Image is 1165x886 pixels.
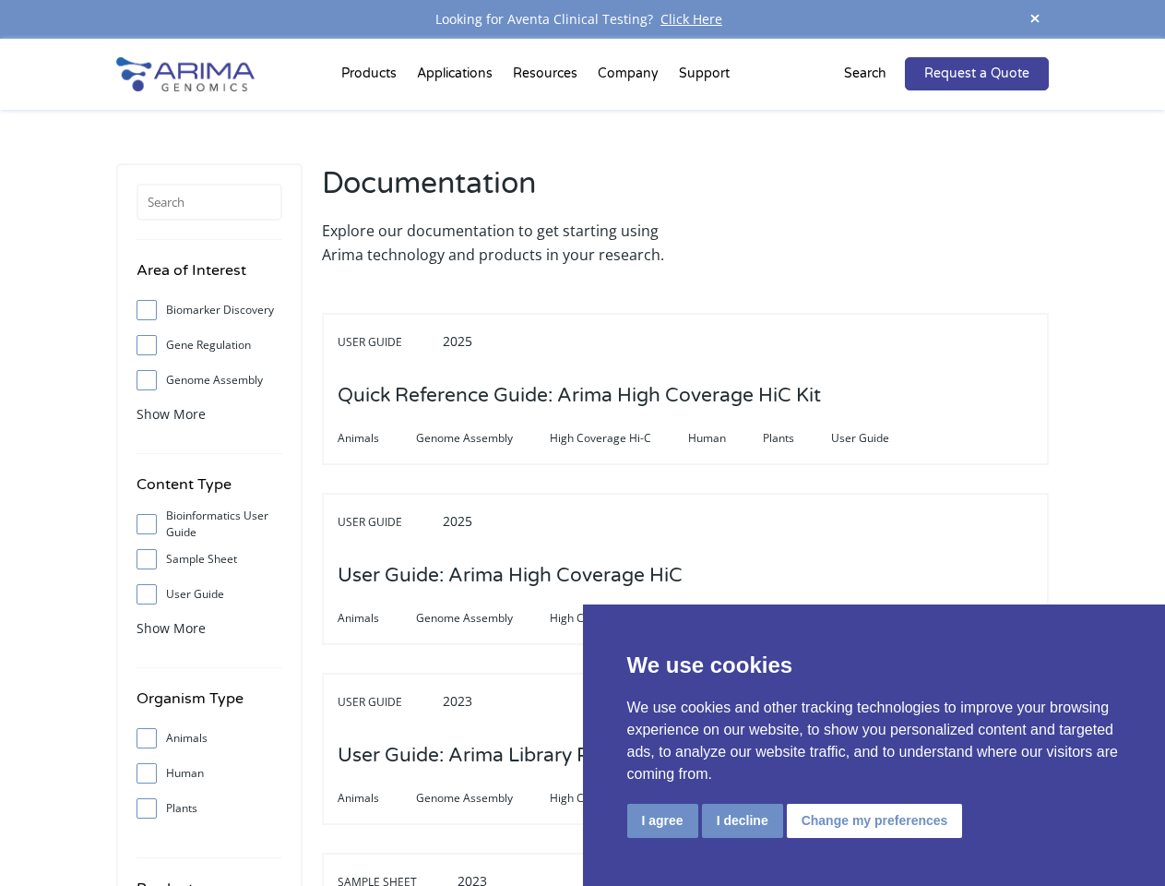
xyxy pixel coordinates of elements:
[116,57,255,91] img: Arima-Genomics-logo
[550,427,688,449] span: High Coverage Hi-C
[702,804,783,838] button: I decline
[137,724,282,752] label: Animals
[338,727,919,784] h3: User Guide: Arima Library Prep for Arima High Coverage HiC Kit
[416,427,550,449] span: Genome Assembly
[137,296,282,324] label: Biomarker Discovery
[338,787,416,809] span: Animals
[338,547,683,605] h3: User Guide: Arima High Coverage HiC
[787,804,963,838] button: Change my preferences
[653,10,730,28] a: Click Here
[137,405,206,423] span: Show More
[627,697,1122,785] p: We use cookies and other tracking technologies to improve your browsing experience on our website...
[322,219,676,267] p: Explore our documentation to get starting using Arima technology and products in your research.
[137,331,282,359] label: Gene Regulation
[338,367,821,425] h3: Quick Reference Guide: Arima High Coverage HiC Kit
[338,691,439,713] span: User Guide
[338,566,683,586] a: User Guide: Arima High Coverage HiC
[338,511,439,533] span: User Guide
[137,581,282,608] label: User Guide
[137,545,282,573] label: Sample Sheet
[416,787,550,809] span: Genome Assembly
[905,57,1049,90] a: Request a Quote
[137,687,282,724] h4: Organism Type
[443,332,472,350] span: 2025
[688,427,763,449] span: Human
[338,427,416,449] span: Animals
[627,649,1122,682] p: We use cookies
[443,512,472,530] span: 2025
[763,427,831,449] span: Plants
[627,804,698,838] button: I agree
[338,386,821,406] a: Quick Reference Guide: Arima High Coverage HiC Kit
[550,787,688,809] span: High Coverage Hi-C
[137,619,206,637] span: Show More
[831,427,926,449] span: User Guide
[137,473,282,510] h4: Content Type
[322,163,676,219] h2: Documentation
[338,331,439,353] span: User Guide
[137,366,282,394] label: Genome Assembly
[416,607,550,629] span: Genome Assembly
[137,760,282,787] label: Human
[137,258,282,296] h4: Area of Interest
[137,795,282,822] label: Plants
[137,510,282,538] label: Bioinformatics User Guide
[338,746,919,766] a: User Guide: Arima Library Prep for Arima High Coverage HiC Kit
[338,607,416,629] span: Animals
[550,607,688,629] span: High Coverage Hi-C
[844,62,886,86] p: Search
[137,184,282,221] input: Search
[443,692,472,710] span: 2023
[116,7,1048,31] div: Looking for Aventa Clinical Testing?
